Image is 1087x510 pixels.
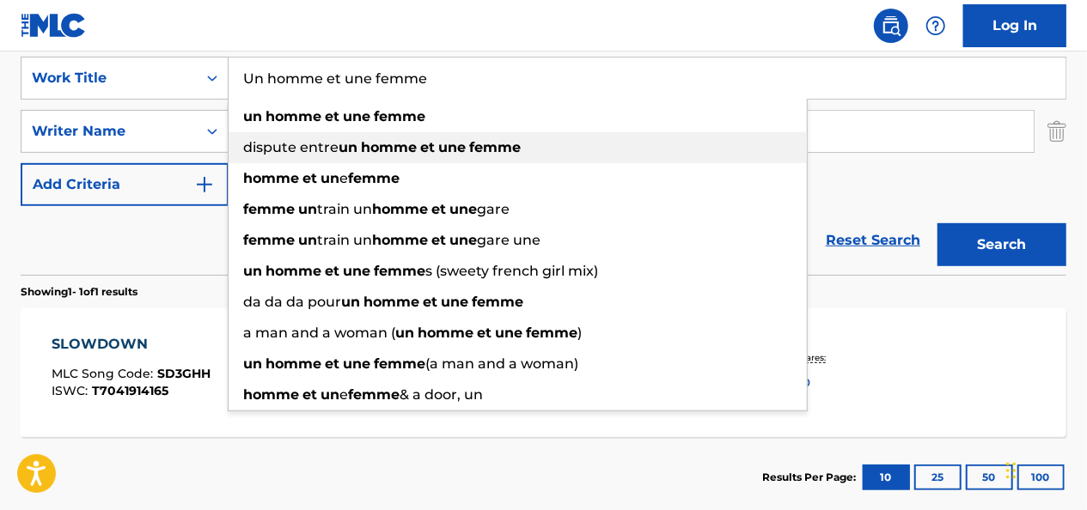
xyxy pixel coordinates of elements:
[577,325,582,341] span: )
[526,325,577,341] strong: femme
[52,334,211,355] div: SLOWDOWN
[302,170,317,186] strong: et
[317,232,372,248] span: train un
[372,201,428,217] strong: homme
[298,232,317,248] strong: un
[343,263,370,279] strong: une
[372,232,428,248] strong: homme
[937,223,1066,266] button: Search
[194,174,215,195] img: 9d2ae6d4665cec9f34b9.svg
[469,139,521,155] strong: femme
[339,386,348,403] span: e
[1047,110,1066,153] img: Delete Criterion
[925,15,946,36] img: help
[317,201,372,217] span: train un
[495,325,522,341] strong: une
[302,386,317,403] strong: et
[423,294,437,310] strong: et
[395,325,414,341] strong: un
[343,108,370,124] strong: une
[1006,445,1017,496] div: Drag
[32,121,186,142] div: Writer Name
[449,232,477,248] strong: une
[52,383,93,398] span: ISWC :
[21,13,87,38] img: MLC Logo
[266,108,321,124] strong: homme
[243,108,262,124] strong: un
[348,170,400,186] strong: femme
[1001,428,1087,510] iframe: Chat Widget
[863,464,910,490] button: 10
[266,263,321,279] strong: homme
[243,201,295,217] strong: femme
[963,4,1066,47] a: Log In
[477,232,540,248] span: gare une
[477,201,510,217] span: gare
[874,9,908,43] a: Public Search
[817,222,929,259] a: Reset Search
[914,464,962,490] button: 25
[243,263,262,279] strong: un
[339,170,348,186] span: e
[243,355,262,372] strong: un
[441,294,468,310] strong: une
[21,284,137,300] p: Showing 1 - 1 of 1 results
[93,383,169,398] span: T7041914165
[431,232,446,248] strong: et
[363,294,419,310] strong: homme
[881,15,901,36] img: search
[374,355,425,372] strong: femme
[420,139,435,155] strong: et
[243,294,341,310] span: da da da pour
[21,57,1066,275] form: Search Form
[438,139,466,155] strong: une
[158,366,211,381] span: SD3GHH
[341,294,360,310] strong: un
[325,263,339,279] strong: et
[374,108,425,124] strong: femme
[325,355,339,372] strong: et
[339,139,357,155] strong: un
[298,201,317,217] strong: un
[400,386,483,403] span: & a door, un
[425,355,578,372] span: (a man and a woman)
[21,308,1066,437] a: SLOWDOWNMLC Song Code:SD3GHHISWC:T7041914165Writers (2)HAMZA EL FARISSI, [PERSON_NAME]Recording A...
[325,108,339,124] strong: et
[243,232,295,248] strong: femme
[321,170,339,186] strong: un
[266,355,321,372] strong: homme
[966,464,1013,490] button: 50
[243,325,395,341] span: a man and a woman (
[431,201,446,217] strong: et
[32,68,186,88] div: Work Title
[321,386,339,403] strong: un
[348,386,400,403] strong: femme
[762,470,860,485] p: Results Per Page:
[374,263,425,279] strong: femme
[243,386,299,403] strong: homme
[919,9,953,43] div: Help
[52,366,158,381] span: MLC Song Code :
[243,139,339,155] span: dispute entre
[418,325,473,341] strong: homme
[477,325,492,341] strong: et
[449,201,477,217] strong: une
[243,170,299,186] strong: homme
[472,294,523,310] strong: femme
[343,355,370,372] strong: une
[21,163,229,206] button: Add Criteria
[361,139,417,155] strong: homme
[425,263,598,279] span: s (sweety french girl mix)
